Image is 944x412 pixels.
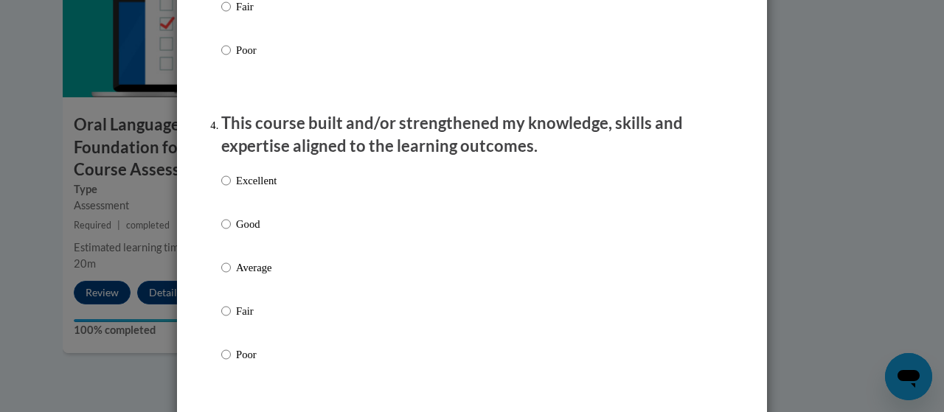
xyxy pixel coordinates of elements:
[236,303,277,319] p: Fair
[236,259,277,276] p: Average
[221,303,231,319] input: Fair
[236,42,277,58] p: Poor
[221,216,231,232] input: Good
[236,216,277,232] p: Good
[236,172,277,189] p: Excellent
[221,259,231,276] input: Average
[221,42,231,58] input: Poor
[221,112,723,158] p: This course built and/or strengthened my knowledge, skills and expertise aligned to the learning ...
[221,346,231,363] input: Poor
[236,346,277,363] p: Poor
[221,172,231,189] input: Excellent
